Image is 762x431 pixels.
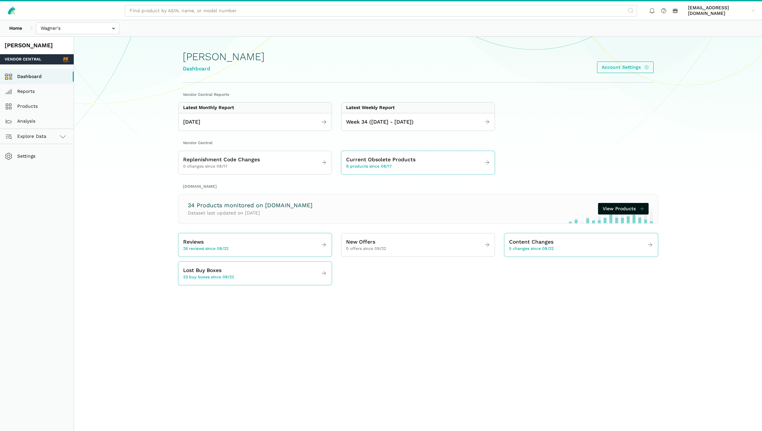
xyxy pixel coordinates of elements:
span: New Offers [346,238,375,246]
span: View Products [603,205,636,212]
p: Dataset last updated on [DATE] [188,210,312,216]
span: 23 buy boxes since 08/22 [183,274,234,280]
span: [DATE] [183,118,200,126]
a: Replenishment Code Changes 0 changes since 08/17 [179,153,332,172]
span: 0 offers since 08/22 [346,246,386,252]
span: [EMAIL_ADDRESS][DOMAIN_NAME] [688,5,749,17]
a: Week 34 ([DATE] - [DATE]) [341,116,495,129]
span: 0 changes since 08/17 [183,164,227,170]
span: 26 reviews since 08/22 [183,246,228,252]
a: Content Changes 5 changes since 08/22 [504,236,658,254]
span: Reviews [183,238,204,246]
a: Account Settings [597,61,654,73]
span: Current Obsolete Products [346,156,416,164]
span: Week 34 ([DATE] - [DATE]) [346,118,414,126]
div: [PERSON_NAME] [5,41,69,50]
input: Find product by ASIN, name, or model number [125,5,637,17]
h2: Vendor Central Reports [183,92,654,98]
span: Replenishment Code Changes [183,156,260,164]
span: 9 products since 08/17 [346,164,392,170]
a: View Products [598,203,649,215]
h2: [DOMAIN_NAME] [183,184,654,190]
span: Content Changes [509,238,553,246]
a: Lost Buy Boxes 23 buy boxes since 08/22 [179,264,332,283]
a: Current Obsolete Products 9 products since 08/17 [341,153,495,172]
input: Wagner's [36,22,119,34]
h2: Vendor Central [183,140,654,146]
div: Latest Weekly Report [346,105,395,111]
span: Explore Data [7,133,46,140]
span: Lost Buy Boxes [183,266,221,275]
div: Latest Monthly Report [183,105,234,111]
h3: 34 Products monitored on [DOMAIN_NAME] [188,201,312,210]
span: Vendor Central [5,57,41,62]
a: Reviews 26 reviews since 08/22 [179,236,332,254]
a: New Offers 0 offers since 08/22 [341,236,495,254]
div: Dashboard [183,65,264,73]
a: Home [5,22,27,34]
span: 5 changes since 08/22 [509,246,554,252]
a: [DATE] [179,116,332,129]
a: [EMAIL_ADDRESS][DOMAIN_NAME] [686,4,757,18]
h1: [PERSON_NAME] [183,51,264,62]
